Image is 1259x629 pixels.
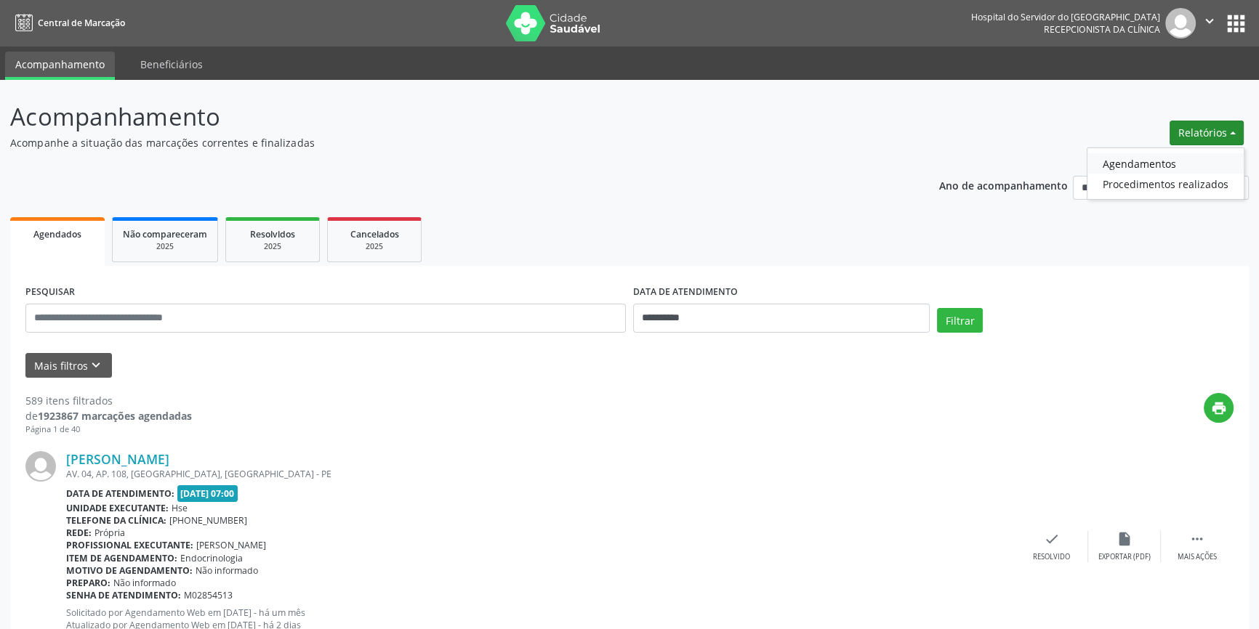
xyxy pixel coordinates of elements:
[1170,121,1244,145] button: Relatórios
[66,502,169,514] b: Unidade executante:
[236,241,309,252] div: 2025
[1211,400,1227,416] i: print
[180,552,243,564] span: Endocrinologia
[172,502,188,514] span: Hse
[350,228,399,240] span: Cancelados
[38,409,192,423] strong: 1923867 marcações agendadas
[1033,552,1070,562] div: Resolvido
[1204,393,1234,423] button: print
[1087,174,1244,194] a: Procedimentos realizados
[113,577,176,589] span: Não informado
[971,11,1160,23] div: Hospital do Servidor do [GEOGRAPHIC_DATA]
[25,408,192,423] div: de
[338,241,411,252] div: 2025
[1044,23,1160,36] span: Recepcionista da clínica
[1117,531,1133,547] i: insert_drive_file
[1223,11,1249,36] button: apps
[123,228,207,240] span: Não compareceram
[94,527,125,539] span: Própria
[10,99,877,135] p: Acompanhamento
[25,281,75,304] label: PESQUISAR
[1044,531,1060,547] i: check
[177,485,238,502] span: [DATE] 07:00
[66,514,166,527] b: Telefone da clínica:
[10,11,125,35] a: Central de Marcação
[250,228,295,240] span: Resolvidos
[66,552,177,564] b: Item de agendamento:
[184,589,233,601] span: M02854513
[25,393,192,408] div: 589 itens filtrados
[66,539,193,551] b: Profissional executante:
[939,176,1068,194] p: Ano de acompanhamento
[66,577,110,589] b: Preparo:
[169,514,247,527] span: [PHONE_NUMBER]
[66,468,1015,480] div: AV. 04, AP. 108, [GEOGRAPHIC_DATA], [GEOGRAPHIC_DATA] - PE
[66,589,181,601] b: Senha de atendimento:
[1196,8,1223,38] button: 
[10,135,877,150] p: Acompanhe a situação das marcações correntes e finalizadas
[1189,531,1205,547] i: 
[633,281,738,304] label: DATA DE ATENDIMENTO
[1178,552,1217,562] div: Mais ações
[88,357,104,373] i: keyboard_arrow_down
[38,17,125,29] span: Central de Marcação
[196,564,258,577] span: Não informado
[1098,552,1151,562] div: Exportar (PDF)
[66,527,92,539] b: Rede:
[1202,13,1218,29] i: 
[1165,8,1196,38] img: img
[25,423,192,436] div: Página 1 de 40
[66,564,193,577] b: Motivo de agendamento:
[1087,153,1244,174] a: Agendamentos
[66,451,169,467] a: [PERSON_NAME]
[33,228,81,240] span: Agendados
[937,308,983,333] button: Filtrar
[25,353,112,378] button: Mais filtroskeyboard_arrow_down
[66,487,174,500] b: Data de atendimento:
[5,52,115,80] a: Acompanhamento
[196,539,266,551] span: [PERSON_NAME]
[1087,147,1244,200] ul: Relatórios
[130,52,213,77] a: Beneficiários
[123,241,207,252] div: 2025
[25,451,56,482] img: img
